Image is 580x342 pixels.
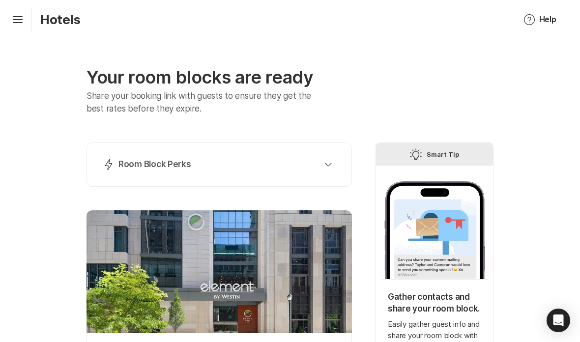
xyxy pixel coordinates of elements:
[87,90,326,115] p: Share your booking link with guests to ensure they get the best rates before they expire.
[87,67,352,88] p: Your room blocks are ready
[512,8,568,31] button: Help
[118,159,191,171] p: Room Block Perks
[40,12,81,27] p: Hotels
[99,155,340,174] button: Room Block Perks
[547,309,570,332] div: Open Intercom Messenger
[388,291,481,315] p: Gather contacts and share your room block.
[427,148,459,160] p: Smart Tip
